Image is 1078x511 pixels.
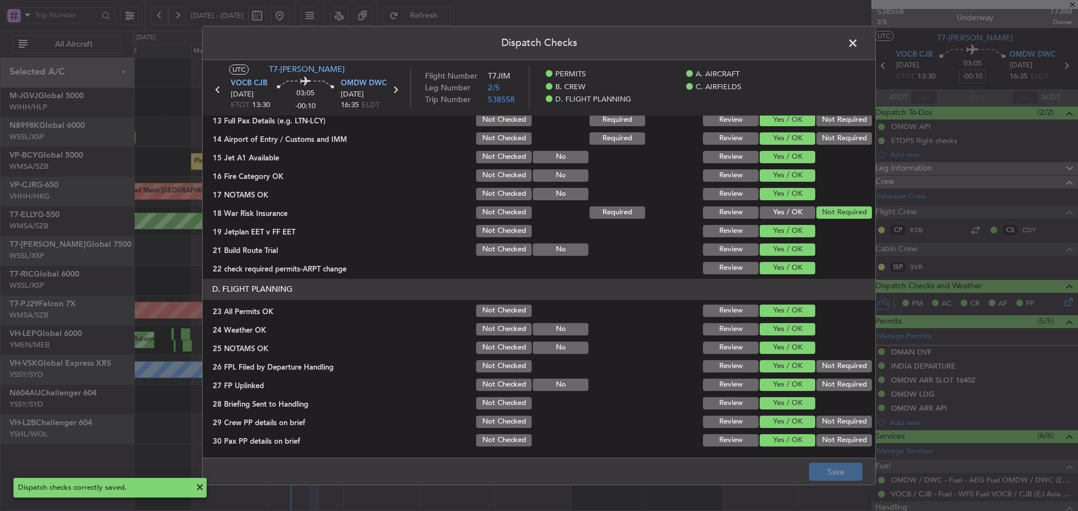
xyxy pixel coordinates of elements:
[816,416,872,428] button: Not Required
[816,206,872,219] button: Not Required
[203,26,875,60] header: Dispatch Checks
[18,482,190,494] div: Dispatch checks correctly saved.
[816,379,872,391] button: Not Required
[816,114,872,126] button: Not Required
[816,360,872,372] button: Not Required
[816,434,872,446] button: Not Required
[816,132,872,145] button: Not Required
